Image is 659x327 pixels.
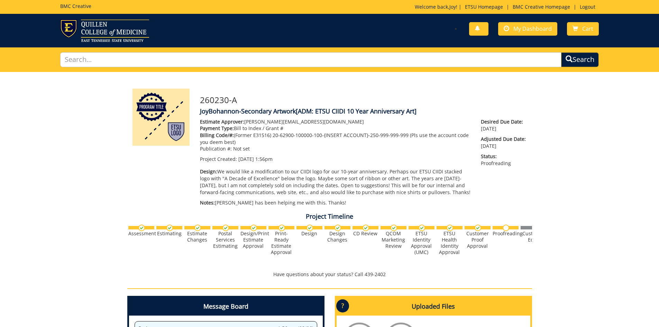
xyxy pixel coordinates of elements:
p: ? [336,299,349,312]
img: checkmark [194,225,201,231]
div: Assessment [128,230,154,237]
h4: Uploaded Files [337,298,530,316]
span: Design: [200,168,217,175]
p: [DATE] [481,118,527,132]
span: Status: [481,153,527,160]
input: Search... [60,52,562,67]
img: checkmark [138,225,145,231]
a: ETSU Homepage [461,3,506,10]
div: Estimating [156,230,182,237]
span: Notes: [200,199,215,206]
img: no [503,225,509,231]
span: Not set [233,145,250,152]
h3: 260230-A [200,96,527,105]
span: Adjusted Due Date: [481,136,527,143]
img: checkmark [250,225,257,231]
div: Design [296,230,322,237]
a: Cart [567,22,599,36]
a: Joy [449,3,456,10]
img: checkmark [306,225,313,231]
img: checkmark [278,225,285,231]
span: Publication #: [200,145,232,152]
p: Welcome back, ! | | | [415,3,599,10]
div: Print-Ready Estimate Approval [268,230,294,255]
p: [DATE] [481,136,527,149]
img: checkmark [447,225,453,231]
p: [PERSON_NAME] has been helping me with this. Thanks! [200,199,471,206]
span: Billing Code/#: [200,132,234,138]
p: Have questions about your status? Call 439-2402 [127,271,532,278]
button: Search [561,52,599,67]
img: checkmark [222,225,229,231]
img: checkmark [419,225,425,231]
a: Logout [576,3,599,10]
div: Postal Services Estimating [212,230,238,249]
div: CD Review [353,230,378,237]
img: checkmark [166,225,173,231]
span: [ADM: ETSU CIIDI 10 Year Anniversary Art] [296,107,417,115]
h5: BMC Creative [60,3,91,9]
span: Project Created: [200,156,237,162]
div: ETSU Identity Approval (UMC) [409,230,434,255]
a: BMC Creative Homepage [509,3,574,10]
img: checkmark [475,225,481,231]
div: Design Changes [324,230,350,243]
span: My Dashboard [513,25,552,33]
img: checkmark [363,225,369,231]
div: ETSU Health Identity Approval [437,230,463,255]
span: [DATE] 1:56pm [238,156,273,162]
p: Proofreading [481,153,527,167]
p: (Former E31516) 20-62900-100000-100-{INSERT ACCOUNT}-250-999-999-999 (Pls use the account code yo... [200,132,471,145]
div: Design/Print Estimate Approval [240,230,266,249]
div: Estimate Changes [184,230,210,243]
div: Proofreading [493,230,519,237]
span: Estimate Approver: [200,118,244,125]
h4: Project Timeline [127,213,532,220]
p: [PERSON_NAME] [EMAIL_ADDRESS][DOMAIN_NAME] [200,118,471,125]
p: We would like a modification to our CIIDI logo for our 10-year anniversary. Perhaps our ETSU CIID... [200,168,471,196]
img: checkmark [391,225,397,231]
div: Customer Proof Approval [465,230,491,249]
span: Desired Due Date: [481,118,527,125]
img: Product featured image [132,89,190,146]
div: QCOM Marketing Review [381,230,406,249]
span: Cart [582,25,593,33]
h4: Message Board [129,298,323,316]
img: checkmark [335,225,341,231]
span: Payment Type: [200,125,234,131]
img: ETSU logo [60,19,149,42]
div: Customer Edits [521,230,547,243]
a: My Dashboard [498,22,557,36]
h4: JoyBohannon-Secondary Artwork [200,108,527,115]
p: Bill to Index / Grant # [200,125,471,132]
